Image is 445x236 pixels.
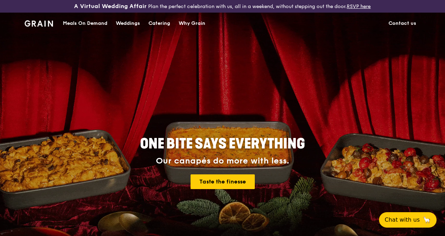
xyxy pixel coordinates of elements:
button: Chat with us🦙 [379,212,437,228]
div: Meals On Demand [63,13,107,34]
h3: A Virtual Wedding Affair [74,3,147,10]
div: Weddings [116,13,140,34]
a: Why Grain [174,13,210,34]
span: Chat with us [385,216,420,224]
a: RSVP here [347,4,371,9]
a: Catering [144,13,174,34]
div: Catering [148,13,170,34]
div: Why Grain [179,13,205,34]
span: ONE BITE SAYS EVERYTHING [140,136,305,152]
span: 🦙 [423,216,431,224]
a: Weddings [112,13,144,34]
a: Contact us [384,13,420,34]
img: Grain [25,20,53,27]
a: GrainGrain [25,12,53,33]
a: Taste the finesse [191,174,255,189]
div: Our canapés do more with less. [96,156,349,166]
div: Plan the perfect celebration with us, all in a weekend, without stepping out the door. [74,3,371,10]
